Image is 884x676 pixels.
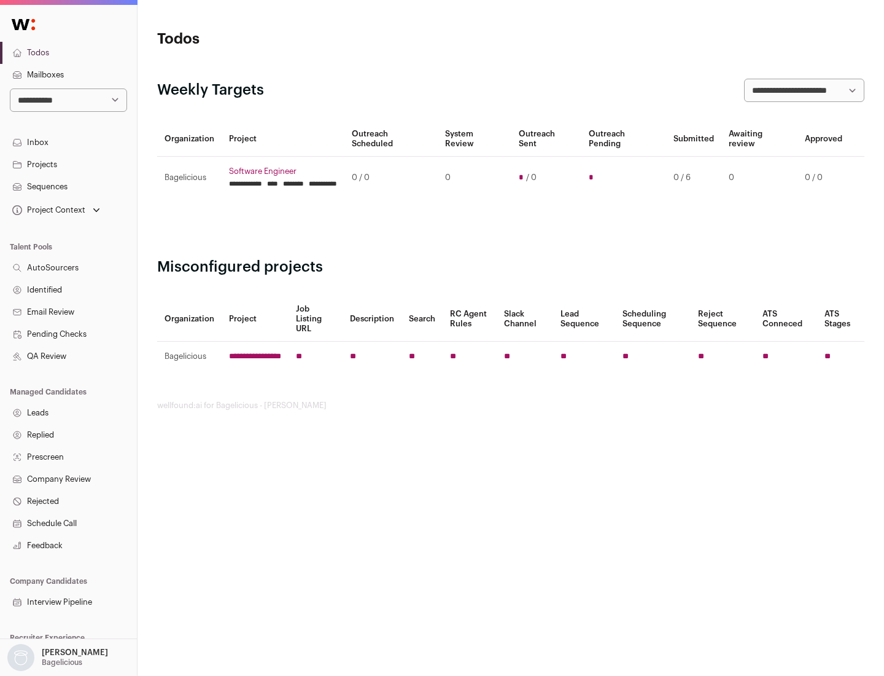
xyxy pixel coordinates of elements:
th: Description [343,297,401,342]
th: Approved [797,122,850,157]
th: Project [222,122,344,157]
h1: Todos [157,29,393,49]
th: Reject Sequence [691,297,756,342]
td: 0 [721,157,797,199]
th: ATS Stages [817,297,864,342]
a: Software Engineer [229,167,337,176]
p: [PERSON_NAME] [42,648,108,658]
th: Project [222,297,289,342]
td: Bagelicious [157,342,222,372]
img: nopic.png [7,644,34,671]
th: Lead Sequence [553,297,615,342]
th: Organization [157,297,222,342]
th: Outreach Sent [511,122,582,157]
td: 0 / 0 [344,157,438,199]
img: Wellfound [5,12,42,37]
th: Submitted [666,122,721,157]
div: Project Context [10,205,85,215]
h2: Misconfigured projects [157,257,864,277]
button: Open dropdown [10,202,103,219]
th: System Review [438,122,511,157]
td: 0 / 0 [797,157,850,199]
th: Search [401,297,443,342]
th: Job Listing URL [289,297,343,342]
th: ATS Conneced [755,297,816,342]
td: 0 / 6 [666,157,721,199]
th: Organization [157,122,222,157]
th: Outreach Scheduled [344,122,438,157]
h2: Weekly Targets [157,81,264,100]
span: / 0 [526,173,537,183]
th: Slack Channel [497,297,553,342]
th: RC Agent Rules [443,297,496,342]
th: Awaiting review [721,122,797,157]
th: Outreach Pending [581,122,665,157]
p: Bagelicious [42,658,82,667]
footer: wellfound:ai for Bagelicious - [PERSON_NAME] [157,401,864,411]
td: 0 [438,157,511,199]
button: Open dropdown [5,644,110,671]
td: Bagelicious [157,157,222,199]
th: Scheduling Sequence [615,297,691,342]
